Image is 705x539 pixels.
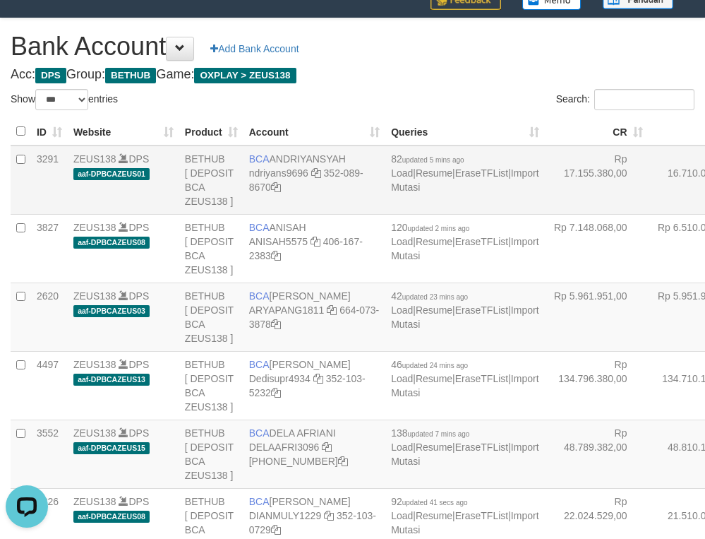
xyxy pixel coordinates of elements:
[455,304,508,316] a: EraseTFList
[35,89,88,110] select: Showentries
[243,420,385,488] td: DELA AFRIANI [PHONE_NUMBER]
[73,496,116,507] a: ZEUS138
[391,290,468,302] span: 42
[249,510,321,521] a: DIANMULY1229
[311,167,321,179] a: Copy ndriyans9696 to clipboard
[545,283,649,351] td: Rp 5.961.951,00
[391,304,413,316] a: Load
[391,373,413,384] a: Load
[271,250,281,261] a: Copy 4061672383 to clipboard
[68,420,179,488] td: DPS
[416,510,452,521] a: Resume
[249,496,270,507] span: BCA
[243,146,385,215] td: ANDRIYANSYAH 352-089-8670
[391,510,538,535] a: Import Mutasi
[179,351,243,420] td: BETHUB [ DEPOSIT BCA ZEUS138 ]
[391,167,538,193] a: Import Mutasi
[416,167,452,179] a: Resume
[391,236,538,261] a: Import Mutasi
[391,442,413,453] a: Load
[271,319,281,330] a: Copy 6640733878 to clipboard
[31,420,68,488] td: 3552
[556,89,694,110] label: Search:
[249,359,270,370] span: BCA
[391,222,469,233] span: 120
[455,236,508,247] a: EraseTFList
[313,373,323,384] a: Copy Dedisupr4934 to clipboard
[243,214,385,283] td: ANISAH 406-167-2383
[271,524,281,535] a: Copy 3521030729 to clipboard
[391,373,538,398] a: Import Mutasi
[73,168,150,180] span: aaf-DPBCAZEUS01
[73,290,116,302] a: ZEUS138
[455,442,508,453] a: EraseTFList
[402,293,468,301] span: updated 23 mins ago
[73,374,150,386] span: aaf-DPBCAZEUS13
[391,427,538,467] span: | | |
[311,236,320,247] a: Copy ANISAH5575 to clipboard
[179,146,243,215] td: BETHUB [ DEPOSIT BCA ZEUS138 ]
[243,351,385,420] td: [PERSON_NAME] 352-103-5232
[249,290,270,302] span: BCA
[179,214,243,283] td: BETHUB [ DEPOSIT BCA ZEUS138 ]
[249,222,270,233] span: BCA
[194,68,296,83] span: OXPLAY > ZEUS138
[249,304,325,316] a: ARYAPANG1811
[402,156,464,164] span: updated 5 mins ago
[68,214,179,283] td: DPS
[35,68,66,83] span: DPS
[73,427,116,439] a: ZEUS138
[201,37,308,61] a: Add Bank Account
[271,182,281,193] a: Copy 3520898670 to clipboard
[322,442,332,453] a: Copy DELAAFRI3096 to clipboard
[455,167,508,179] a: EraseTFList
[73,359,116,370] a: ZEUS138
[391,153,538,193] span: | | |
[545,351,649,420] td: Rp 134.796.380,00
[416,236,452,247] a: Resume
[391,359,538,398] span: | | |
[249,236,308,247] a: ANISAH5575
[11,89,118,110] label: Show entries
[249,373,311,384] a: Dedisupr4934
[271,387,281,398] a: Copy 3521035232 to clipboard
[391,496,538,535] span: | | |
[545,146,649,215] td: Rp 17.155.380,00
[391,304,538,330] a: Import Mutasi
[545,420,649,488] td: Rp 48.789.382,00
[391,496,467,507] span: 92
[73,305,150,317] span: aaf-DPBCAZEUS03
[402,499,468,507] span: updated 41 secs ago
[416,373,452,384] a: Resume
[179,283,243,351] td: BETHUB [ DEPOSIT BCA ZEUS138 ]
[455,373,508,384] a: EraseTFList
[391,153,464,165] span: 82
[324,510,334,521] a: Copy DIANMULY1229 to clipboard
[416,442,452,453] a: Resume
[73,511,150,523] span: aaf-DPBCAZEUS08
[243,283,385,351] td: [PERSON_NAME] 664-073-3878
[73,222,116,233] a: ZEUS138
[385,118,544,146] th: Queries: activate to sort column ascending
[594,89,694,110] input: Search:
[391,290,538,330] span: | | |
[327,304,337,316] a: Copy ARYAPANG1811 to clipboard
[73,442,150,454] span: aaf-DPBCAZEUS15
[391,510,413,521] a: Load
[416,304,452,316] a: Resume
[11,68,694,82] h4: Acc: Group: Game:
[105,68,156,83] span: BETHUB
[68,351,179,420] td: DPS
[391,222,538,261] span: | | |
[31,118,68,146] th: ID: activate to sort column ascending
[545,118,649,146] th: CR: activate to sort column ascending
[6,6,48,48] button: Open LiveChat chat widget
[408,225,470,232] span: updated 2 mins ago
[545,214,649,283] td: Rp 7.148.068,00
[243,118,385,146] th: Account: activate to sort column ascending
[338,456,348,467] a: Copy 8692458639 to clipboard
[31,283,68,351] td: 2620
[73,237,150,249] span: aaf-DPBCAZEUS08
[249,427,270,439] span: BCA
[31,351,68,420] td: 4497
